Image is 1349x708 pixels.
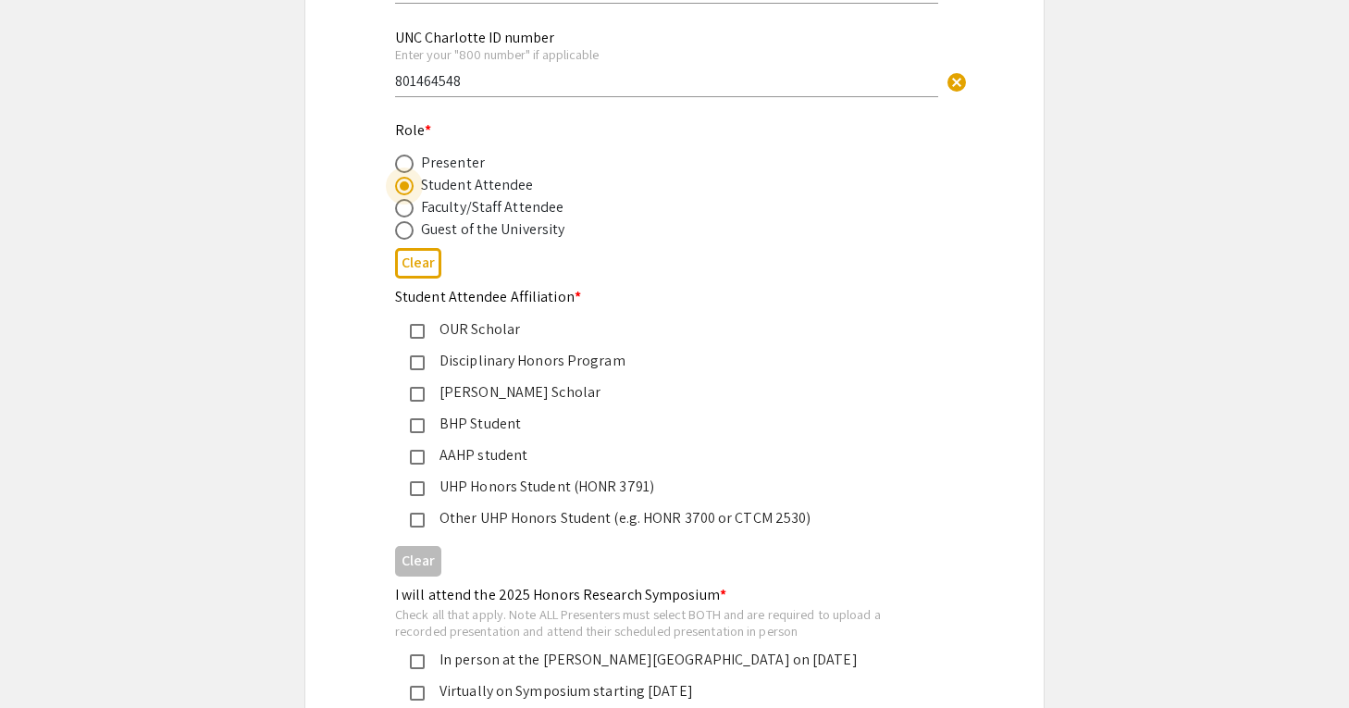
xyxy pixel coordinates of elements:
button: Clear [938,63,975,100]
div: Check all that apply. Note ALL Presenters must select BOTH and are required to upload a recorded ... [395,606,924,639]
div: [PERSON_NAME] Scholar [425,381,910,404]
div: Presenter [421,152,485,174]
iframe: Chat [14,625,79,694]
mat-label: I will attend the 2025 Honors Research Symposium [395,585,726,604]
div: Faculty/Staff Attendee [421,196,563,218]
div: BHP Student [425,413,910,435]
input: Type Here [395,71,938,91]
div: Guest of the University [421,218,564,241]
div: AAHP student [425,444,910,466]
div: UHP Honors Student (HONR 3791) [425,476,910,498]
div: Enter your "800 number" if applicable [395,46,938,63]
mat-label: Role [395,120,432,140]
button: Clear [395,248,441,279]
div: OUR Scholar [425,318,910,341]
div: Virtually on Symposium starting [DATE] [425,680,910,702]
mat-label: UNC Charlotte ID number [395,28,554,47]
span: cancel [946,71,968,93]
div: Student Attendee [421,174,534,196]
div: Other UHP Honors Student (e.g. HONR 3700 or CTCM 2530) [425,507,910,529]
div: Disciplinary Honors Program [425,350,910,372]
mat-label: Student Attendee Affiliation [395,287,581,306]
button: Clear [395,546,441,577]
div: In person at the [PERSON_NAME][GEOGRAPHIC_DATA] on [DATE] [425,649,910,671]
